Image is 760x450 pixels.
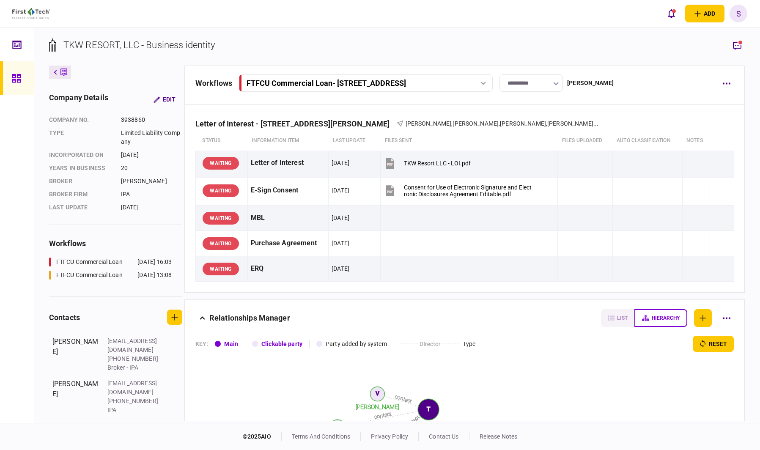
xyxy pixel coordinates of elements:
div: years in business [49,164,112,173]
a: release notes [480,433,518,440]
div: © 2025 AIO [243,432,282,441]
span: , [499,120,500,127]
button: Consent for Use of Electronic Signature and Electronic Disclosures Agreement Editable.pdf [384,181,532,200]
div: Letter of Interest - [STREET_ADDRESS][PERSON_NAME] [195,119,397,128]
div: [PERSON_NAME] [121,177,182,186]
div: E-Sign Consent [251,181,325,200]
div: FTFCU Commercial Loan [56,271,123,280]
button: reset [693,336,734,352]
div: KEY : [195,340,209,348]
span: hierarchy [652,315,680,321]
div: Valerie Weatherly [406,119,599,128]
div: MBL [251,209,325,228]
span: [PERSON_NAME] [406,120,452,127]
span: [PERSON_NAME] [500,120,546,127]
a: FTFCU Commercial Loan[DATE] 16:03 [49,258,172,266]
button: open notifications list [662,5,680,22]
th: notes [682,131,710,151]
div: [DATE] [121,203,182,212]
div: FTFCU Commercial Loan - [STREET_ADDRESS] [247,79,406,88]
div: IPA [121,190,182,199]
div: Type [463,340,476,348]
div: Limited Liability Company [121,129,182,146]
div: [DATE] [332,264,349,273]
div: TKW RESORT, LLC - Business identity [63,38,215,52]
div: [PHONE_NUMBER] [107,354,162,363]
div: [DATE] [332,159,349,167]
span: , [546,120,547,127]
div: company details [49,92,108,107]
div: WAITING [203,237,239,250]
text: T [427,406,431,412]
div: [PERSON_NAME] [52,379,99,414]
div: [DATE] 13:08 [137,271,172,280]
span: list [617,315,628,321]
a: privacy policy [371,433,408,440]
button: Edit [147,92,182,107]
a: terms and conditions [292,433,351,440]
div: [PERSON_NAME] [567,79,614,88]
img: client company logo [12,8,50,19]
div: Type [49,129,112,146]
div: [DATE] 16:03 [137,258,172,266]
div: FTFCU Commercial Loan [56,258,123,266]
div: Party added by system [326,340,387,348]
div: company no. [49,115,112,124]
div: incorporated on [49,151,112,159]
div: [DATE] [332,214,349,222]
text: contact [395,394,413,404]
th: status [195,131,247,151]
div: WAITING [203,212,239,225]
button: S [730,5,747,22]
div: [DATE] [332,239,349,247]
div: Relationships Manager [209,309,290,327]
div: workflows [195,77,232,89]
div: workflows [49,238,182,249]
div: Main [224,340,238,348]
div: 20 [121,164,182,173]
div: 3938860 [121,115,182,124]
a: FTFCU Commercial Loan[DATE] 13:08 [49,271,172,280]
text: contact [374,411,392,420]
button: open adding identity options [685,5,724,22]
div: ERQ [251,259,325,278]
div: broker firm [49,190,112,199]
th: files sent [381,131,558,151]
span: , [451,120,453,127]
div: [PERSON_NAME] [52,337,99,372]
div: WAITING [203,263,239,275]
th: Files uploaded [558,131,612,151]
div: [DATE] [121,151,182,159]
div: Broker - IPA [107,363,162,372]
div: [PHONE_NUMBER] [107,397,162,406]
div: IPA [107,406,162,414]
th: Information item [247,131,328,151]
div: WAITING [203,184,239,197]
span: [PERSON_NAME] [453,120,499,127]
span: ... [593,119,598,128]
tspan: [PERSON_NAME] [356,403,400,410]
a: contact us [429,433,458,440]
div: [DATE] [332,186,349,195]
button: hierarchy [634,309,687,327]
button: list [601,309,634,327]
div: Consent for Use of Electronic Signature and Electronic Disclosures Agreement Editable.pdf [404,184,532,198]
div: Purchase Agreement [251,234,325,253]
div: Clickable party [261,340,302,348]
div: Letter of Interest [251,154,325,173]
text: V [376,390,379,397]
th: last update [329,131,381,151]
span: [PERSON_NAME] [547,120,593,127]
th: auto classification [612,131,682,151]
div: [EMAIL_ADDRESS][DOMAIN_NAME] [107,379,162,397]
button: FTFCU Commercial Loan- [STREET_ADDRESS] [239,74,493,92]
div: WAITING [203,157,239,170]
div: last update [49,203,112,212]
div: TKW Resort LLC - LOI.pdf [404,160,471,167]
div: Broker [49,177,112,186]
div: [EMAIL_ADDRESS][DOMAIN_NAME] [107,337,162,354]
button: TKW Resort LLC - LOI.pdf [384,154,471,173]
div: contacts [49,312,80,323]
